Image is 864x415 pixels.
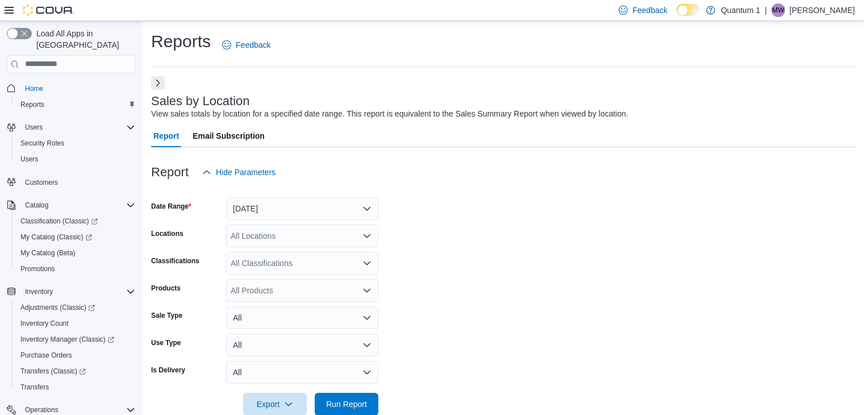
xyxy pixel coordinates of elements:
[16,348,77,362] a: Purchase Orders
[25,84,43,93] span: Home
[153,125,179,147] span: Report
[16,317,73,330] a: Inventory Count
[151,366,185,375] label: Is Delivery
[632,5,667,16] span: Feedback
[151,94,250,108] h3: Sales by Location
[151,284,181,293] label: Products
[2,284,140,300] button: Inventory
[16,214,102,228] a: Classification (Classic)
[16,246,80,260] a: My Catalog (Beta)
[16,364,90,378] a: Transfers (Classic)
[16,152,43,166] a: Users
[765,3,767,17] p: |
[151,108,628,120] div: View sales totals by location for a specified date range. This report is equivalent to the Sales ...
[11,135,140,151] button: Security Roles
[16,333,119,346] a: Inventory Manager (Classic)
[362,286,372,295] button: Open list of options
[11,245,140,261] button: My Catalog (Beta)
[16,301,99,314] a: Adjustments (Classic)
[25,201,48,210] span: Catalog
[11,347,140,363] button: Purchase Orders
[25,178,58,187] span: Customers
[151,338,181,347] label: Use Type
[20,264,55,273] span: Promotions
[198,161,280,184] button: Hide Parameters
[20,217,98,226] span: Classification (Classic)
[2,80,140,97] button: Home
[20,100,44,109] span: Reports
[16,98,49,111] a: Reports
[151,229,183,238] label: Locations
[151,311,182,320] label: Sale Type
[23,5,74,16] img: Cova
[2,174,140,190] button: Customers
[216,167,276,178] span: Hide Parameters
[326,399,367,410] span: Run Report
[20,285,135,298] span: Inventory
[16,230,135,244] span: My Catalog (Classic)
[32,28,135,51] span: Load All Apps in [GEOGRAPHIC_DATA]
[20,303,95,312] span: Adjustments (Classic)
[362,259,372,268] button: Open list of options
[151,165,189,179] h3: Report
[771,3,785,17] div: Michael Wuest
[20,383,49,392] span: Transfers
[16,136,135,150] span: Security Roles
[16,301,135,314] span: Adjustments (Classic)
[20,319,69,328] span: Inventory Count
[20,139,64,148] span: Security Roles
[16,380,53,394] a: Transfers
[16,230,97,244] a: My Catalog (Classic)
[25,123,43,132] span: Users
[790,3,855,17] p: [PERSON_NAME]
[20,175,135,189] span: Customers
[20,155,38,164] span: Users
[226,361,378,384] button: All
[16,152,135,166] span: Users
[721,3,760,17] p: Quantum 1
[226,197,378,220] button: [DATE]
[11,229,140,245] a: My Catalog (Classic)
[16,364,135,378] span: Transfers (Classic)
[226,334,378,356] button: All
[151,30,211,53] h1: Reports
[20,351,72,360] span: Purchase Orders
[16,317,135,330] span: Inventory Count
[20,248,76,258] span: My Catalog (Beta)
[20,367,86,376] span: Transfers (Classic)
[11,363,140,379] a: Transfers (Classic)
[2,197,140,213] button: Catalog
[151,76,165,90] button: Next
[16,214,135,228] span: Classification (Classic)
[20,121,47,134] button: Users
[16,136,69,150] a: Security Roles
[218,34,275,56] a: Feedback
[11,316,140,331] button: Inventory Count
[20,176,62,189] a: Customers
[16,262,135,276] span: Promotions
[16,380,135,394] span: Transfers
[16,262,60,276] a: Promotions
[151,202,191,211] label: Date Range
[11,151,140,167] button: Users
[16,98,135,111] span: Reports
[20,233,92,242] span: My Catalog (Classic)
[20,198,135,212] span: Catalog
[20,82,48,96] a: Home
[236,39,270,51] span: Feedback
[20,121,135,134] span: Users
[11,97,140,113] button: Reports
[25,287,53,296] span: Inventory
[16,333,135,346] span: Inventory Manager (Classic)
[16,348,135,362] span: Purchase Orders
[11,331,140,347] a: Inventory Manager (Classic)
[25,405,59,414] span: Operations
[2,119,140,135] button: Users
[193,125,265,147] span: Email Subscription
[362,231,372,240] button: Open list of options
[151,256,199,265] label: Classifications
[772,3,784,17] span: MW
[11,379,140,395] button: Transfers
[11,213,140,229] a: Classification (Classic)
